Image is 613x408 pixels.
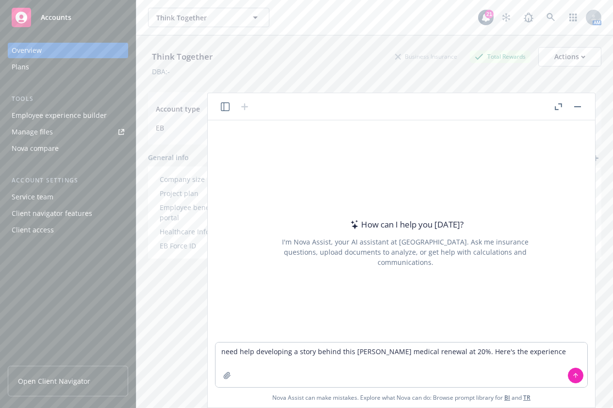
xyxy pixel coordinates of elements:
[390,50,462,63] div: Business Insurance
[156,104,363,114] span: Account type
[152,66,170,77] div: DBA: -
[156,13,240,23] span: Think Together
[215,343,587,387] textarea: need help developing a story behind this [PERSON_NAME] medical renewal at 20%. Here's the experience
[541,8,561,27] a: Search
[12,189,53,205] div: Service team
[160,188,240,198] div: Project plan
[12,43,42,58] div: Overview
[269,237,542,267] div: I'm Nova Assist, your AI assistant at [GEOGRAPHIC_DATA]. Ask me insurance questions, upload docum...
[8,189,128,205] a: Service team
[12,206,92,221] div: Client navigator features
[8,4,128,31] a: Accounts
[8,222,128,238] a: Client access
[12,141,59,156] div: Nova compare
[272,388,530,408] span: Nova Assist can make mistakes. Explore what Nova can do: Browse prompt library for and
[504,393,510,402] a: BI
[148,50,216,63] div: Think Together
[12,59,29,75] div: Plans
[12,124,53,140] div: Manage files
[590,152,601,164] a: add
[148,8,269,27] button: Think Together
[523,393,530,402] a: TR
[8,59,128,75] a: Plans
[497,8,516,27] a: Stop snowing
[538,47,601,66] button: Actions
[8,176,128,185] div: Account settings
[156,123,363,133] span: EB
[348,218,464,231] div: How can I help you [DATE]?
[470,50,530,63] div: Total Rewards
[148,152,189,163] span: General info
[12,108,107,123] div: Employee experience builder
[554,48,585,66] div: Actions
[485,10,494,18] div: 21
[12,222,54,238] div: Client access
[8,94,128,104] div: Tools
[8,108,128,123] a: Employee experience builder
[563,8,583,27] a: Switch app
[160,227,240,237] div: Healthcare Informatics
[41,14,71,21] span: Accounts
[18,376,90,386] span: Open Client Navigator
[160,241,240,251] div: EB Force ID
[8,206,128,221] a: Client navigator features
[8,124,128,140] a: Manage files
[519,8,538,27] a: Report a Bug
[8,43,128,58] a: Overview
[160,202,240,223] div: Employee benefits portal
[160,174,240,184] div: Company size
[8,141,128,156] a: Nova compare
